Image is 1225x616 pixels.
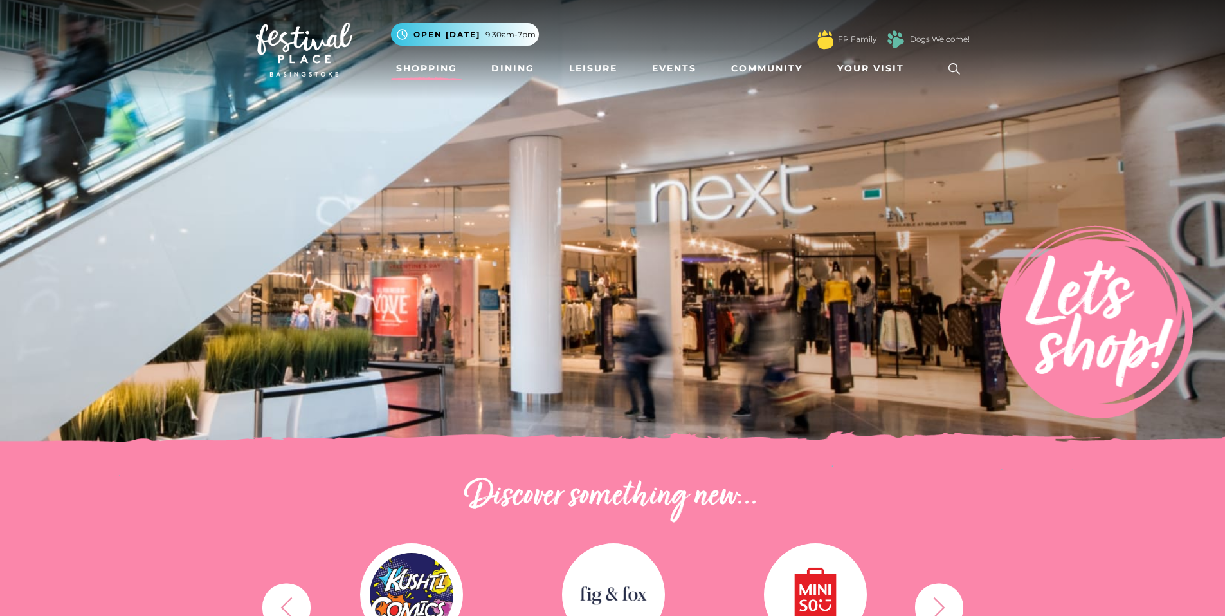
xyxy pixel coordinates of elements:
img: Festival Place Logo [256,23,352,77]
h2: Discover something new... [256,476,970,518]
button: Open [DATE] 9.30am-7pm [391,23,539,46]
a: Events [647,57,702,80]
span: 9.30am-7pm [485,29,536,41]
a: FP Family [838,33,876,45]
a: Leisure [564,57,622,80]
a: Community [726,57,808,80]
a: Your Visit [832,57,916,80]
a: Shopping [391,57,462,80]
a: Dining [486,57,540,80]
a: Dogs Welcome! [910,33,970,45]
span: Your Visit [837,62,904,75]
span: Open [DATE] [413,29,480,41]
